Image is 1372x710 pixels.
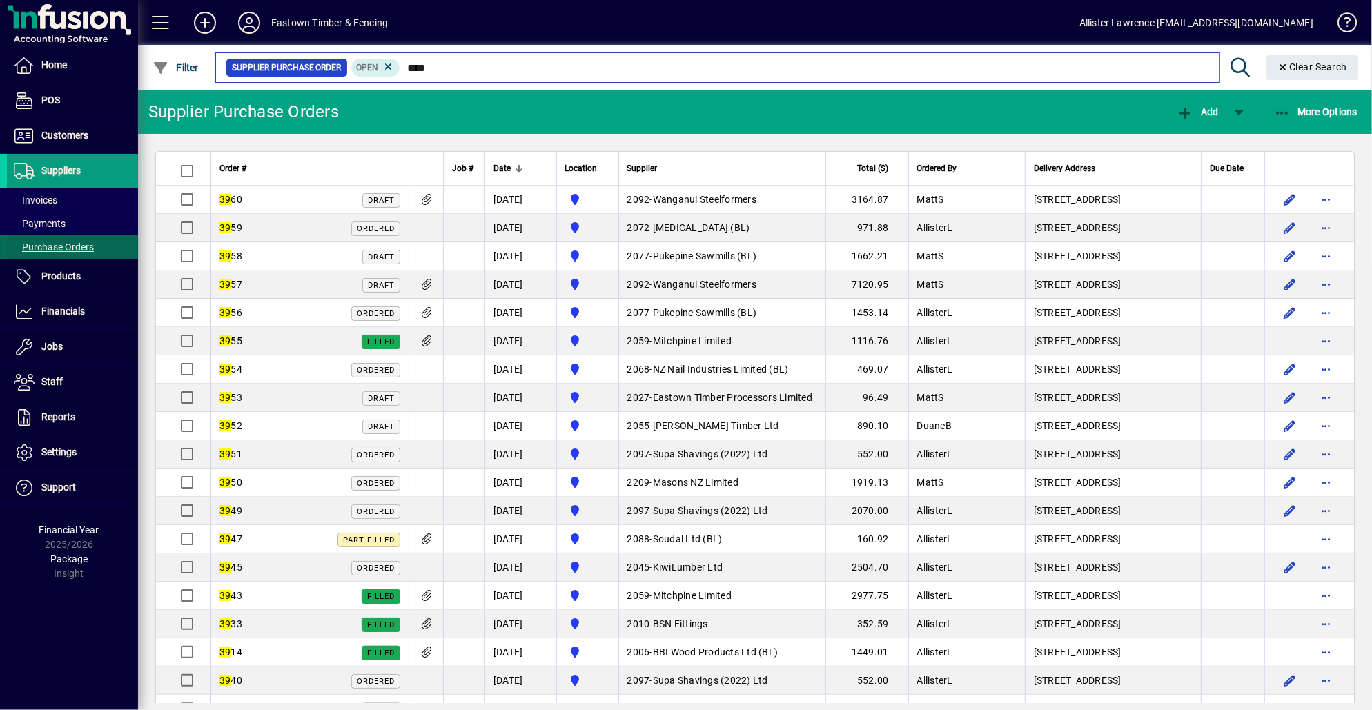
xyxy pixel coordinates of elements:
[1271,99,1362,124] button: More Options
[627,250,650,262] span: 2077
[484,638,556,667] td: [DATE]
[219,448,242,460] span: 51
[153,62,199,73] span: Filter
[1025,186,1201,214] td: [STREET_ADDRESS]
[41,376,63,387] span: Staff
[653,505,768,516] span: Supa Shavings (2022) Ltd
[627,392,650,403] span: 2027
[653,420,779,431] span: [PERSON_NAME] Timber Ltd
[219,335,242,346] span: 55
[565,304,610,321] span: Holyoake St
[565,559,610,575] span: Holyoake St
[825,242,908,270] td: 1662.21
[917,161,1017,176] div: Ordered By
[653,562,723,573] span: KiwiLumber Ltd
[627,647,650,658] span: 2006
[627,222,650,233] span: 2072
[219,392,231,403] em: 39
[219,279,242,290] span: 57
[825,667,908,695] td: 552.00
[14,195,57,206] span: Invoices
[1274,106,1358,117] span: More Options
[357,451,395,460] span: Ordered
[219,250,242,262] span: 58
[1025,667,1201,695] td: [STREET_ADDRESS]
[825,469,908,497] td: 1919.13
[1315,188,1337,210] button: More options
[357,309,395,318] span: Ordered
[565,276,610,293] span: Holyoake St
[484,299,556,327] td: [DATE]
[41,270,81,282] span: Products
[653,448,768,460] span: Supa Shavings (2022) Ltd
[219,618,242,629] span: 33
[1315,528,1337,550] button: More options
[917,194,944,205] span: MattS
[7,119,138,153] a: Customers
[618,553,825,582] td: -
[484,270,556,299] td: [DATE]
[357,564,395,573] span: Ordered
[1025,214,1201,242] td: [STREET_ADDRESS]
[7,471,138,505] a: Support
[1034,161,1095,176] span: Delivery Address
[618,667,825,695] td: -
[1279,358,1301,380] button: Edit
[367,649,395,658] span: Filled
[618,186,825,214] td: -
[825,384,908,412] td: 96.49
[1315,556,1337,578] button: More options
[219,335,231,346] em: 39
[565,531,610,547] span: Holyoake St
[1279,302,1301,324] button: Edit
[7,235,138,259] a: Purchase Orders
[565,361,610,377] span: Holyoake St
[1315,302,1337,324] button: More options
[618,327,825,355] td: -
[1266,55,1359,80] button: Clear
[367,620,395,629] span: Filled
[367,592,395,601] span: Filled
[1279,471,1301,493] button: Edit
[653,250,757,262] span: Pukepine Sawmills (BL)
[7,83,138,118] a: POS
[183,10,227,35] button: Add
[1025,469,1201,497] td: [STREET_ADDRESS]
[618,412,825,440] td: -
[41,165,81,176] span: Suppliers
[357,63,379,72] span: Open
[1210,161,1244,176] span: Due Date
[917,675,953,686] span: AllisterL
[219,279,231,290] em: 39
[1025,242,1201,270] td: [STREET_ADDRESS]
[368,394,395,403] span: Draft
[618,497,825,525] td: -
[618,242,825,270] td: -
[7,400,138,435] a: Reports
[271,12,388,34] div: Eastown Timber & Fencing
[41,341,63,352] span: Jobs
[484,440,556,469] td: [DATE]
[917,279,944,290] span: MattS
[41,95,60,106] span: POS
[7,212,138,235] a: Payments
[219,505,242,516] span: 49
[1315,500,1337,522] button: More options
[565,417,610,434] span: Holyoake St
[484,610,556,638] td: [DATE]
[1315,386,1337,408] button: More options
[653,194,756,205] span: Wanganui Steelformers
[7,435,138,470] a: Settings
[232,61,342,75] span: Supplier Purchase Order
[825,582,908,610] td: 2977.75
[493,161,548,176] div: Date
[357,507,395,516] span: Ordered
[1327,3,1355,48] a: Knowledge Base
[484,355,556,384] td: [DATE]
[1079,12,1313,34] div: Allister Lawrence [EMAIL_ADDRESS][DOMAIN_NAME]
[627,618,650,629] span: 2010
[618,214,825,242] td: -
[41,411,75,422] span: Reports
[1315,443,1337,465] button: More options
[1315,613,1337,635] button: More options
